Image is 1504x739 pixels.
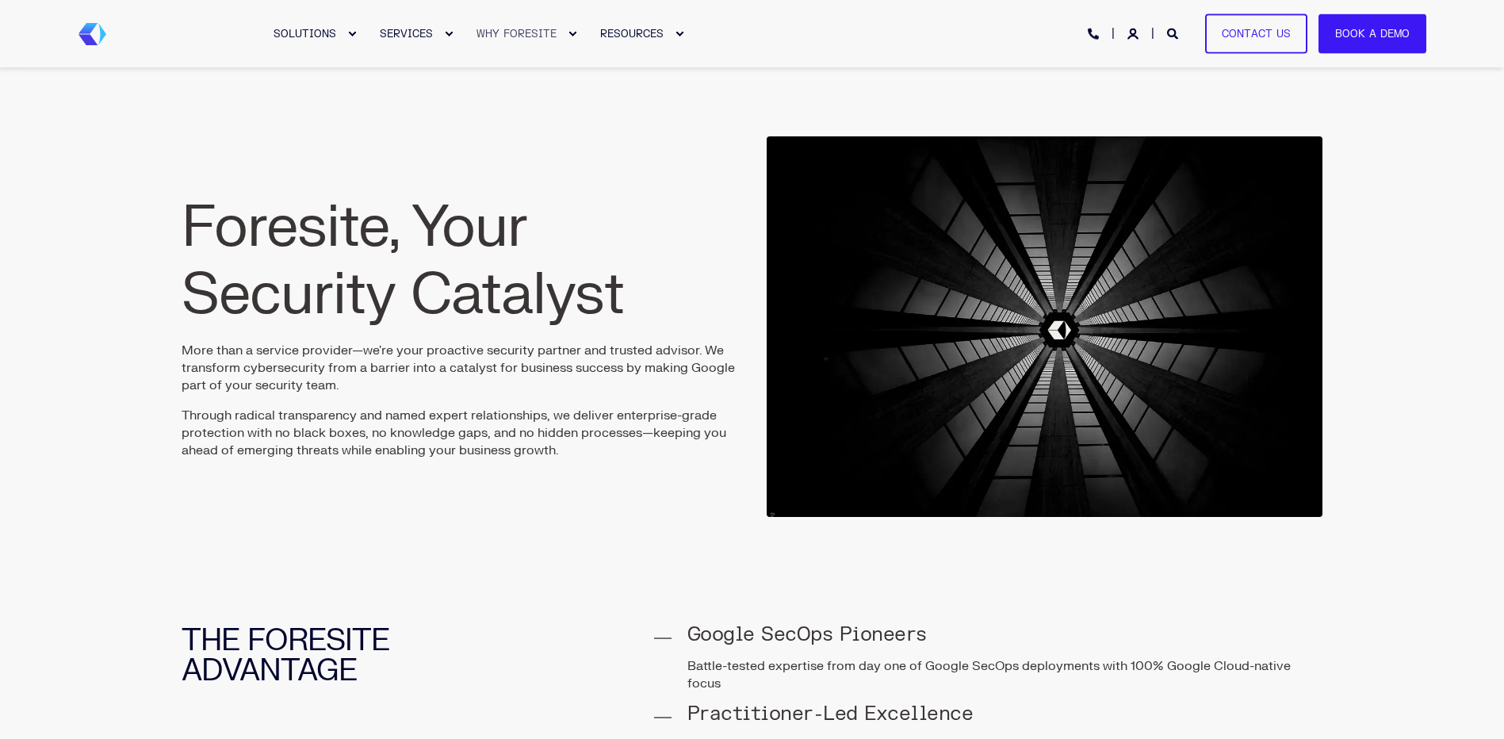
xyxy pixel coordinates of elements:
a: Contact Us [1205,13,1307,54]
p: Battle-tested expertise from day one of Google SecOps deployments with 100% Google Cloud-native f... [687,657,1323,692]
h1: Foresite, Your Security Catalyst [182,194,738,329]
div: Expand SOLUTIONS [347,29,357,39]
a: Login [1127,26,1142,40]
span: RESOURCES [600,27,664,40]
div: Expand RESOURCES [675,29,684,39]
img: A series of diminishing size hexagons with powerful connecting lines through each corner towards ... [767,136,1323,517]
div: Expand SERVICES [444,29,453,39]
div: Expand WHY FORESITE [568,29,577,39]
h4: Google SecOps Pioneers [687,626,1323,645]
a: Book a Demo [1318,13,1426,54]
a: Open Search [1167,26,1181,40]
p: Through radical transparency and named expert relationships, we deliver enterprise-grade protecti... [182,407,738,459]
span: SOLUTIONS [274,27,336,40]
p: More than a service provider—we're your proactive security partner and trusted advisor. We transf... [182,342,738,394]
span: WHY FORESITE [476,27,557,40]
img: Foresite brand mark, a hexagon shape of blues with a directional arrow to the right hand side [78,23,106,45]
h4: Practitioner-Led Excellence [687,705,1323,724]
a: Back to Home [78,23,106,45]
h2: THE FORESITE ADVANTAGE [182,626,491,686]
